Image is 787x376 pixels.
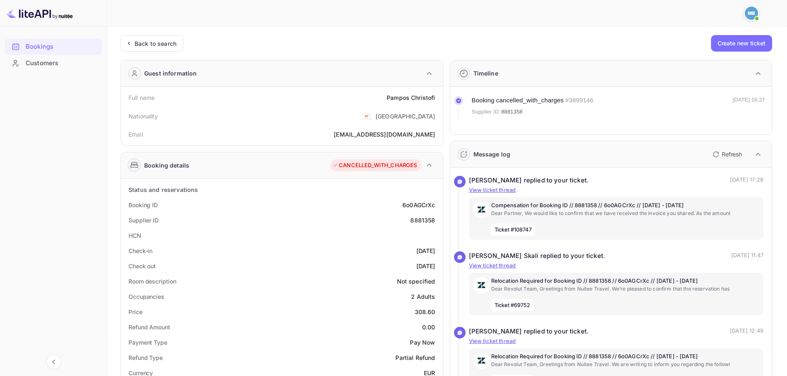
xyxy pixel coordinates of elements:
p: Relocation Required for Booking ID // 8881358 // 6o0AGCrXc // [DATE] - [DATE] [491,352,760,361]
div: Booking cancelled_with_charges [472,96,564,105]
div: [DATE] [416,262,435,270]
div: Booking details [144,161,189,170]
div: Email [128,130,143,139]
div: [DATE] [416,246,435,255]
p: [DATE] 12:49 [730,327,763,336]
div: Occupancies [128,292,164,301]
div: Bookings [26,42,98,52]
div: Full name [128,93,155,102]
div: Refund Amount [128,323,170,331]
button: Collapse navigation [46,355,61,369]
div: Price [128,307,143,316]
p: Refresh [722,150,742,158]
p: Compensation for Booking ID // 8881358 // 6o0AGCrXc // [DATE] - [DATE] [491,201,760,210]
div: [GEOGRAPHIC_DATA] [376,112,435,121]
div: 2 Adults [411,292,435,301]
div: Message log [473,150,511,158]
div: Timeline [473,69,498,78]
img: LiteAPI logo [7,7,73,20]
div: [DATE] 16:27 [732,96,765,120]
p: [DATE] 17:26 [730,176,763,185]
p: Dear Revolut Team, Greetings from Nuitee Travel. We’re pleased to confirm that the reservation has [491,285,760,293]
div: Pay Now [410,338,435,347]
img: Mohcine Belkhir [745,7,758,20]
p: Dear Revolut Team, Greetings from Nuitee Travel. We are writing to inform you regarding the followi [491,361,760,368]
div: Payment Type [128,338,167,347]
div: 0.00 [422,323,435,331]
div: Supplier ID [128,216,159,225]
p: Relocation Required for Booking ID // 8881358 // 6o0AGCrXc // [DATE] - [DATE] [491,277,760,285]
div: Refund Type [128,353,163,362]
div: Check-in [128,246,152,255]
div: Bookings [5,39,102,55]
p: [DATE] 11:47 [731,251,763,261]
div: Guest information [144,69,197,78]
a: Bookings [5,39,102,54]
div: [PERSON_NAME] replied to your ticket. [469,327,589,336]
div: [PERSON_NAME] Skali replied to your ticket. [469,251,605,261]
img: AwvSTEc2VUhQAAAAAElFTkSuQmCC [473,201,490,218]
div: Pampos Christofi [387,93,435,102]
a: Customers [5,55,102,71]
span: United States [362,109,371,123]
div: Customers [26,59,98,68]
div: # 3899146 [566,96,594,105]
div: 8881358 [410,216,435,225]
div: Status and reservations [128,185,198,194]
img: AwvSTEc2VUhQAAAAAElFTkSuQmCC [473,277,490,293]
button: Refresh [708,148,745,161]
p: View ticket thread [469,337,764,345]
p: View ticket thread [469,186,764,194]
button: Create new ticket [711,35,772,52]
img: AwvSTEc2VUhQAAAAAElFTkSuQmCC [473,352,490,369]
div: 308.60 [415,307,435,316]
span: Ticket #108747 [491,224,535,236]
div: 6o0AGCrXc [402,201,435,209]
span: 8881358 [501,108,523,116]
div: CANCELLED_WITH_CHARGES [333,161,417,170]
div: HCN [128,231,141,240]
p: Dear Partner, We would like to confirm that we have received the invoice you shared. As the amount [491,210,760,217]
div: Back to search [135,39,176,48]
div: Not specified [397,277,435,286]
div: [EMAIL_ADDRESS][DOMAIN_NAME] [334,130,435,139]
div: Nationality [128,112,158,121]
span: Ticket #69752 [491,299,534,312]
div: [PERSON_NAME] replied to your ticket. [469,176,589,185]
div: Check out [128,262,156,270]
span: Supplier ID: [472,108,501,116]
p: View ticket thread [469,262,764,270]
div: Partial Refund [395,353,435,362]
div: Room description [128,277,176,286]
div: Booking ID [128,201,158,209]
